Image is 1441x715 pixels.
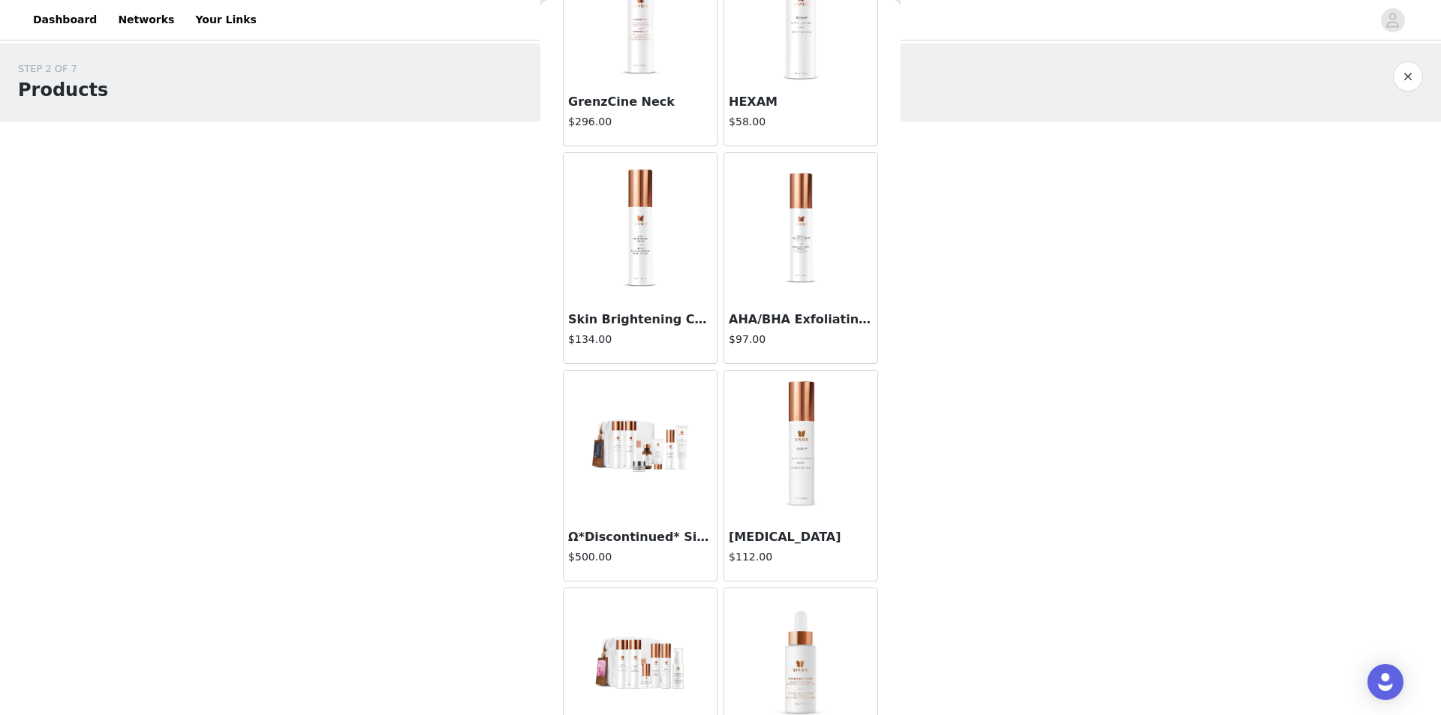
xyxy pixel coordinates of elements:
[568,93,712,111] h3: GrenzCine Neck
[729,332,873,347] h4: $97.00
[729,93,873,111] h3: HEXAM
[568,528,712,546] h3: Ω*Discontinued* Signature Program
[568,311,712,329] h3: Skin Brightening Cream
[740,371,862,521] img: LEXXEL
[579,371,701,521] img: Ω*Discontinued* Signature Program
[729,549,873,565] h4: $112.00
[18,77,108,104] h1: Products
[568,332,712,347] h4: $134.00
[568,549,712,565] h4: $500.00
[1367,664,1403,700] div: Open Intercom Messenger
[729,311,873,329] h3: AHA/BHA Exfoliating Cream
[186,3,266,37] a: Your Links
[729,114,873,130] h4: $58.00
[1385,8,1400,32] div: avatar
[568,114,712,130] h4: $296.00
[18,62,108,77] div: STEP 2 OF 7
[729,528,873,546] h3: [MEDICAL_DATA]
[109,3,183,37] a: Networks
[740,153,862,303] img: AHA/BHA Exfoliating Cream
[579,153,701,303] img: Skin Brightening Cream
[24,3,106,37] a: Dashboard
